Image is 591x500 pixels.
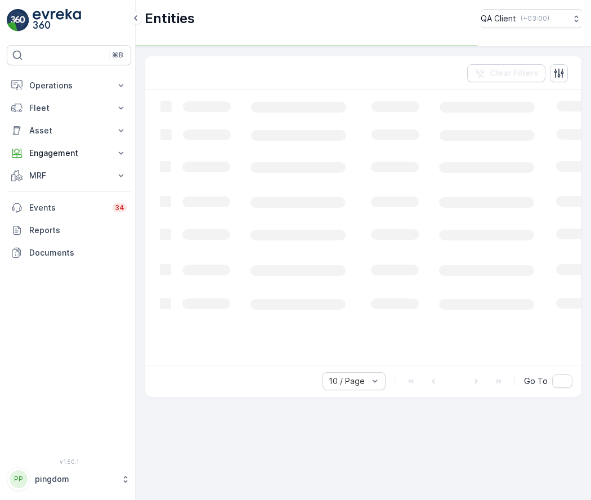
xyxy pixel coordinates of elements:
[7,242,131,264] a: Documents
[481,13,516,24] p: QA Client
[35,474,115,485] p: pingdom
[7,467,131,491] button: PPpingdom
[7,219,131,242] a: Reports
[29,148,109,159] p: Engagement
[112,51,123,60] p: ⌘B
[10,470,28,488] div: PP
[115,203,124,212] p: 34
[29,225,127,236] p: Reports
[481,9,582,28] button: QA Client(+03:00)
[29,80,109,91] p: Operations
[33,9,81,32] img: logo_light-DOdMpM7g.png
[29,247,127,258] p: Documents
[7,164,131,187] button: MRF
[521,14,549,23] p: ( +03:00 )
[7,97,131,119] button: Fleet
[524,376,548,387] span: Go To
[490,68,539,79] p: Clear Filters
[145,10,195,28] p: Entities
[29,125,109,136] p: Asset
[7,9,29,32] img: logo
[7,197,131,219] a: Events34
[7,142,131,164] button: Engagement
[29,170,109,181] p: MRF
[29,102,109,114] p: Fleet
[7,458,131,465] span: v 1.50.1
[29,202,106,213] p: Events
[7,74,131,97] button: Operations
[7,119,131,142] button: Asset
[467,64,545,82] button: Clear Filters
